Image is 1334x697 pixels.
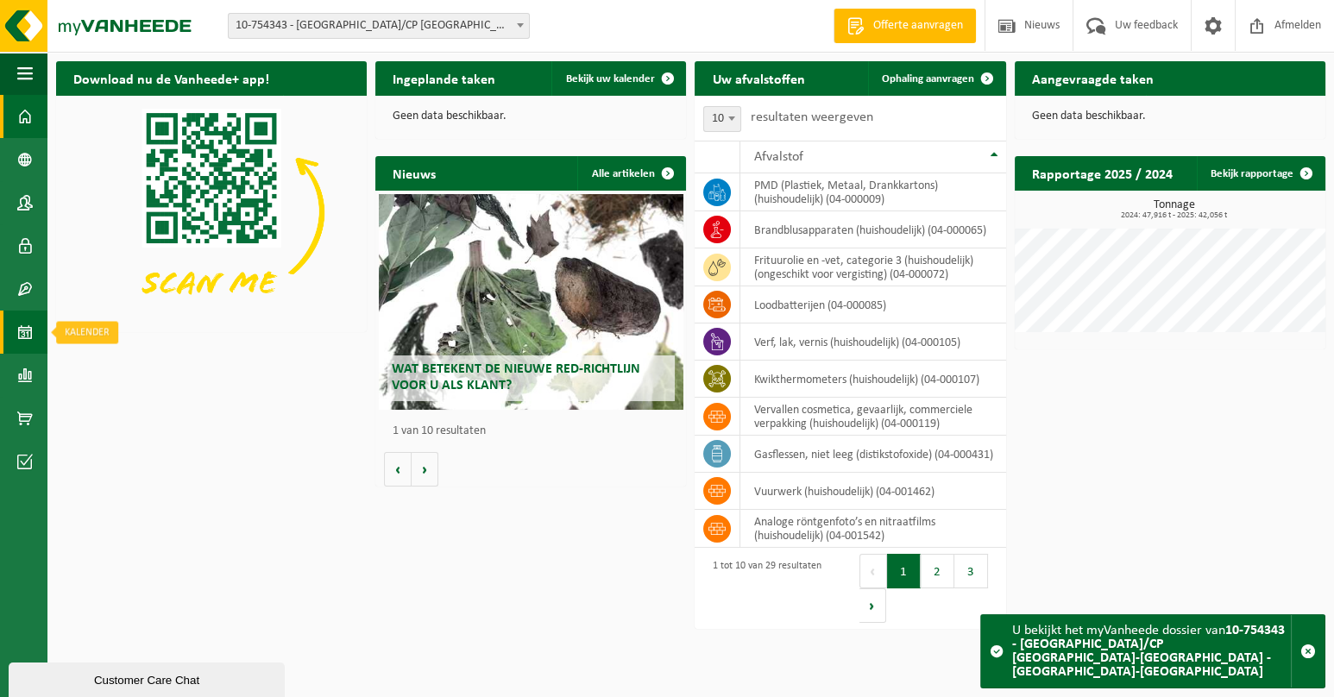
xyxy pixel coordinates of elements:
img: Download de VHEPlus App [56,96,367,329]
h2: Uw afvalstoffen [695,61,821,95]
p: 1 van 10 resultaten [393,425,677,437]
button: 2 [921,554,954,588]
span: Bekijk uw kalender [565,73,654,85]
a: Wat betekent de nieuwe RED-richtlijn voor u als klant? [379,194,683,410]
td: analoge röntgenfoto’s en nitraatfilms (huishoudelijk) (04-001542) [740,510,1005,548]
td: frituurolie en -vet, categorie 3 (huishoudelijk) (ongeschikt voor vergisting) (04-000072) [740,248,1005,286]
button: 3 [954,554,988,588]
td: vuurwerk (huishoudelijk) (04-001462) [740,473,1005,510]
button: Volgende [412,452,438,487]
td: vervallen cosmetica, gevaarlijk, commerciele verpakking (huishoudelijk) (04-000119) [740,398,1005,436]
span: Ophaling aanvragen [882,73,974,85]
td: PMD (Plastiek, Metaal, Drankkartons) (huishoudelijk) (04-000009) [740,173,1005,211]
h2: Download nu de Vanheede+ app! [56,61,286,95]
td: verf, lak, vernis (huishoudelijk) (04-000105) [740,323,1005,361]
span: Afvalstof [753,150,802,164]
a: Offerte aanvragen [834,9,976,43]
td: gasflessen, niet leeg (distikstofoxide) (04-000431) [740,436,1005,473]
a: Alle artikelen [577,156,684,191]
span: 10-754343 - MIWA/CP NIEUWKERKEN-WAAS - NIEUWKERKEN-WAAS [228,13,530,39]
a: Bekijk rapportage [1197,156,1324,191]
p: Geen data beschikbaar. [1032,110,1308,122]
label: resultaten weergeven [750,110,872,124]
div: U bekijkt het myVanheede dossier van [1012,615,1291,688]
h2: Rapportage 2025 / 2024 [1015,156,1190,190]
span: 10 [703,106,741,132]
span: 2024: 47,916 t - 2025: 42,056 t [1023,211,1325,220]
div: 1 tot 10 van 29 resultaten [703,552,821,625]
button: Next [859,588,886,623]
p: Geen data beschikbaar. [393,110,669,122]
span: Wat betekent de nieuwe RED-richtlijn voor u als klant? [392,362,640,392]
h2: Aangevraagde taken [1015,61,1171,95]
a: Ophaling aanvragen [868,61,1004,96]
button: Vorige [384,452,412,487]
td: kwikthermometers (huishoudelijk) (04-000107) [740,361,1005,398]
strong: 10-754343 - [GEOGRAPHIC_DATA]/CP [GEOGRAPHIC_DATA]-[GEOGRAPHIC_DATA] - [GEOGRAPHIC_DATA]-[GEOGRAP... [1012,624,1285,679]
button: Previous [859,554,887,588]
h3: Tonnage [1023,199,1325,220]
iframe: chat widget [9,659,288,697]
h2: Ingeplande taken [375,61,513,95]
button: 1 [887,554,921,588]
span: 10-754343 - MIWA/CP NIEUWKERKEN-WAAS - NIEUWKERKEN-WAAS [229,14,529,38]
td: loodbatterijen (04-000085) [740,286,1005,323]
td: brandblusapparaten (huishoudelijk) (04-000065) [740,211,1005,248]
span: 10 [704,107,740,131]
h2: Nieuws [375,156,453,190]
a: Bekijk uw kalender [551,61,684,96]
span: Offerte aanvragen [869,17,967,35]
